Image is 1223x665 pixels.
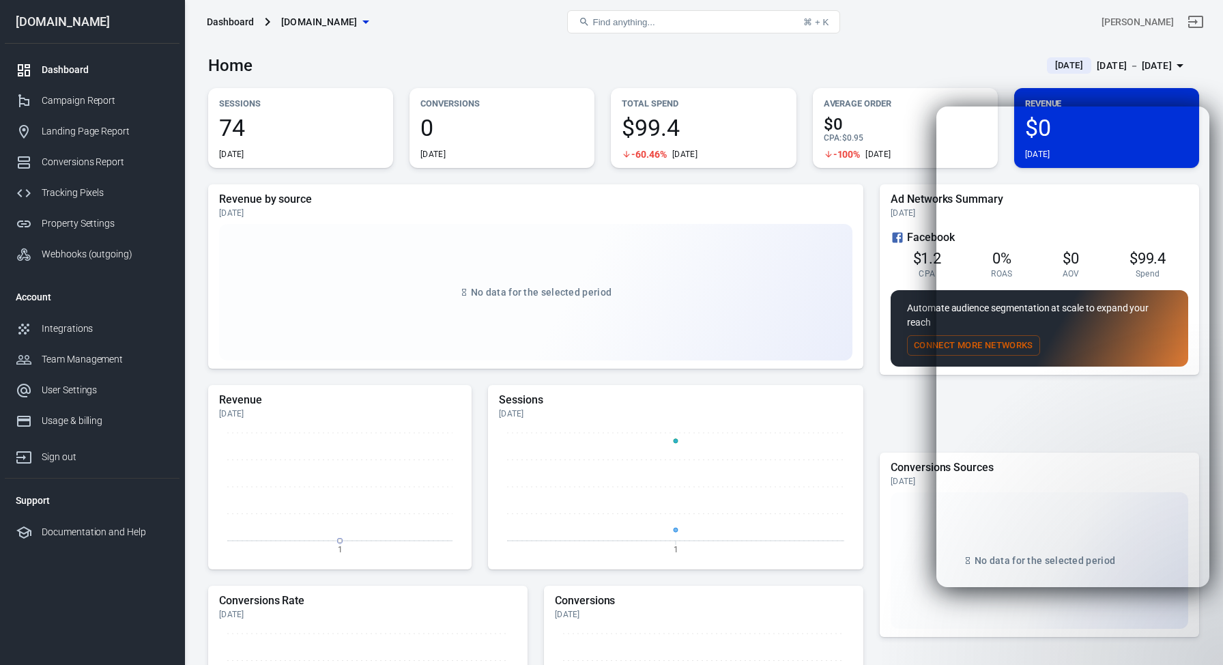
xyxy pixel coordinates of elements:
[5,344,179,375] a: Team Management
[833,150,861,159] span: -100%
[1097,57,1172,74] div: [DATE] － [DATE]
[219,193,852,206] h5: Revenue by source
[5,147,179,178] a: Conversions Report
[907,335,1040,356] button: Connect More Networks
[281,14,358,31] span: institutoholistico.pt
[42,94,169,108] div: Campaign Report
[499,393,852,407] h5: Sessions
[499,408,852,419] div: [DATE]
[936,107,1209,587] iframe: Intercom live chat
[592,17,654,27] span: Find anything...
[842,133,863,143] span: $0.95
[891,193,1188,206] h5: Ad Networks Summary
[219,96,382,111] p: Sessions
[5,281,179,313] li: Account
[913,250,942,267] span: $1.2
[1102,15,1174,29] div: Account id: j4UnkfMf
[471,287,611,298] span: No data for the selected period
[824,96,987,111] p: Average Order
[1025,96,1188,111] p: Revenue
[803,17,829,27] div: ⌘ + K
[5,375,179,406] a: User Settings
[5,208,179,239] a: Property Settings
[420,149,446,160] div: [DATE]
[907,301,1172,330] p: Automate audience segmentation at scale to expand your reach
[219,116,382,139] span: 74
[42,322,169,336] div: Integrations
[207,15,254,29] div: Dashboard
[891,229,904,246] svg: Facebook Ads
[42,450,169,464] div: Sign out
[891,229,1188,246] div: Facebook
[919,268,935,279] span: CPA
[555,609,852,620] div: [DATE]
[891,461,1188,475] h5: Conversions Sources
[631,150,667,159] span: -60.46%
[219,594,517,608] h5: Conversions Rate
[219,393,461,407] h5: Revenue
[891,476,1188,487] div: [DATE]
[5,178,179,208] a: Tracking Pixels
[5,116,179,147] a: Landing Page Report
[219,149,244,160] div: [DATE]
[674,544,678,554] tspan: 1
[891,208,1188,218] div: [DATE]
[5,239,179,270] a: Webhooks (outgoing)
[824,116,987,132] span: $0
[5,313,179,344] a: Integrations
[1050,59,1089,72] span: [DATE]
[420,116,584,139] span: 0
[42,414,169,428] div: Usage & billing
[208,56,253,75] h3: Home
[42,124,169,139] div: Landing Page Report
[5,436,179,472] a: Sign out
[219,609,517,620] div: [DATE]
[5,406,179,436] a: Usage & billing
[42,155,169,169] div: Conversions Report
[42,383,169,397] div: User Settings
[865,149,891,160] div: [DATE]
[42,247,169,261] div: Webhooks (outgoing)
[420,96,584,111] p: Conversions
[42,216,169,231] div: Property Settings
[1036,55,1199,77] button: [DATE][DATE] － [DATE]
[1177,598,1209,631] iframe: Intercom live chat
[42,525,169,539] div: Documentation and Help
[1179,5,1212,38] a: Sign out
[555,594,852,608] h5: Conversions
[672,149,697,160] div: [DATE]
[622,96,785,111] p: Total Spend
[5,55,179,85] a: Dashboard
[567,10,840,33] button: Find anything...⌘ + K
[42,63,169,77] div: Dashboard
[622,116,785,139] span: $99.4
[219,208,852,218] div: [DATE]
[5,484,179,517] li: Support
[42,352,169,367] div: Team Management
[824,133,842,143] span: CPA :
[276,10,374,35] button: [DOMAIN_NAME]
[5,85,179,116] a: Campaign Report
[42,186,169,200] div: Tracking Pixels
[219,408,461,419] div: [DATE]
[338,544,343,554] tspan: 1
[5,16,179,28] div: [DOMAIN_NAME]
